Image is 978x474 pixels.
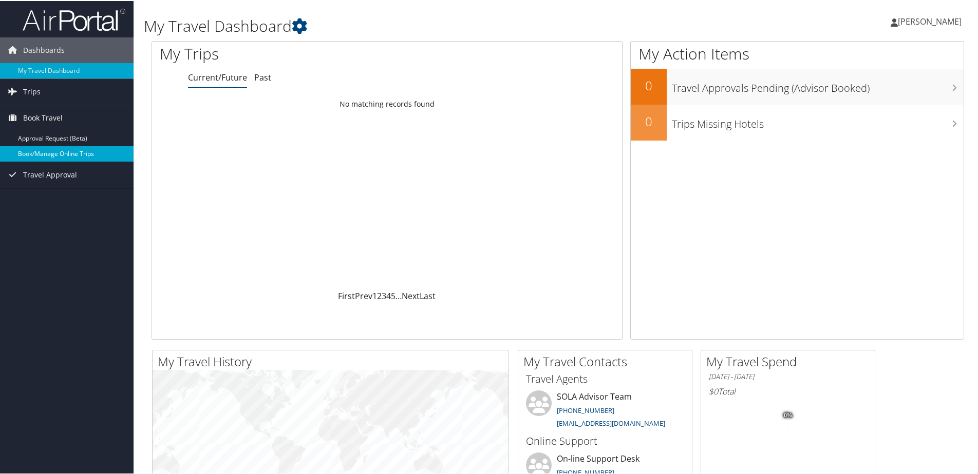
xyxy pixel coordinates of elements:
[396,289,402,301] span: …
[152,94,622,112] td: No matching records found
[23,78,41,104] span: Trips
[158,352,509,369] h2: My Travel History
[526,433,684,447] h3: Online Support
[254,71,271,82] a: Past
[386,289,391,301] a: 4
[23,161,77,187] span: Travel Approval
[391,289,396,301] a: 5
[709,385,867,396] h6: Total
[672,111,964,130] h3: Trips Missing Hotels
[160,42,419,64] h1: My Trips
[631,112,667,129] h2: 0
[144,14,696,36] h1: My Travel Dashboard
[557,418,665,427] a: [EMAIL_ADDRESS][DOMAIN_NAME]
[631,104,964,140] a: 0Trips Missing Hotels
[188,71,247,82] a: Current/Future
[891,5,972,36] a: [PERSON_NAME]
[631,68,964,104] a: 0Travel Approvals Pending (Advisor Booked)
[23,104,63,130] span: Book Travel
[382,289,386,301] a: 3
[338,289,355,301] a: First
[557,405,614,414] a: [PHONE_NUMBER]
[526,371,684,385] h3: Travel Agents
[709,371,867,381] h6: [DATE] - [DATE]
[372,289,377,301] a: 1
[523,352,692,369] h2: My Travel Contacts
[23,36,65,62] span: Dashboards
[784,411,792,418] tspan: 0%
[377,289,382,301] a: 2
[709,385,718,396] span: $0
[898,15,962,26] span: [PERSON_NAME]
[631,42,964,64] h1: My Action Items
[521,389,689,431] li: SOLA Advisor Team
[631,76,667,93] h2: 0
[23,7,125,31] img: airportal-logo.png
[420,289,436,301] a: Last
[672,75,964,94] h3: Travel Approvals Pending (Advisor Booked)
[402,289,420,301] a: Next
[355,289,372,301] a: Prev
[706,352,875,369] h2: My Travel Spend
